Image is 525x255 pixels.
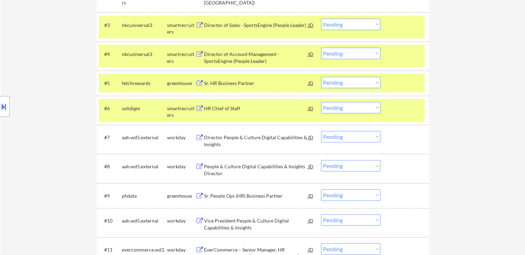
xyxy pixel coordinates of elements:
[122,217,167,224] div: aah.wd5.external
[122,163,167,170] div: aah.wd5.external
[122,192,167,199] div: phdata
[308,19,314,31] div: JD
[308,160,314,172] div: JD
[167,163,195,170] div: workday
[204,192,308,199] div: Sr. People Ops (HR) Business Partner
[204,163,308,177] div: People & Culture Digital Capabilities & Insights Director
[308,102,314,114] div: JD
[204,51,308,64] div: Director of Account Management - SportsEngine (People Leader)
[167,51,195,64] div: smartrecruiters
[167,105,195,119] div: smartrecruiters
[167,134,195,141] div: workday
[104,22,116,29] div: #3
[122,51,167,58] div: nbcuniversal3
[204,134,308,148] div: Director People & Culture Digital Capabilities & Insights
[167,80,195,87] div: greenhouse
[167,22,195,35] div: smartrecruiters
[122,80,167,87] div: fetchrewards
[308,77,314,89] div: JD
[122,134,167,141] div: aah.wd5.external
[204,105,308,112] div: HR Chief of Staff
[204,217,308,231] div: Vice President People & Culture Digital Capabilities & Insights
[104,246,116,253] div: #11
[167,246,195,253] div: workday
[167,192,195,199] div: greenhouse
[204,80,308,87] div: Sr. HR Business Partner
[122,105,167,112] div: solidigm
[204,22,308,29] div: Director of Sales - SportsEngine (People Leader)
[308,189,314,202] div: JD
[104,192,116,199] div: #9
[308,48,314,60] div: JD
[308,131,314,143] div: JD
[308,214,314,227] div: JD
[167,217,195,224] div: workday
[122,22,167,29] div: nbcuniversal3
[104,217,116,224] div: #10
